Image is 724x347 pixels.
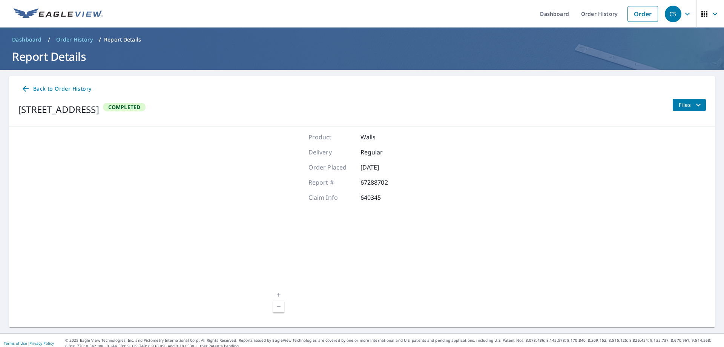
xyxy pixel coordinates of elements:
a: Terms of Use [4,341,27,346]
a: Order [627,6,658,22]
a: Privacy Policy [29,341,54,346]
img: EV Logo [14,8,103,20]
li: / [48,35,50,44]
span: Back to Order History [21,84,91,94]
p: Claim Info [308,193,354,202]
p: 67288702 [360,178,406,187]
span: Dashboard [12,36,42,43]
span: Files [679,100,703,109]
div: [STREET_ADDRESS] [18,103,99,116]
p: Walls [360,133,406,142]
p: Product [308,133,354,142]
p: Regular [360,148,406,157]
p: Report Details [104,36,141,43]
p: [DATE] [360,163,406,172]
a: Current Level 17, Zoom In [273,290,284,301]
button: filesDropdownBtn-67288702 [672,99,706,111]
p: | [4,341,54,345]
p: Order Placed [308,163,354,172]
p: 640345 [360,193,406,202]
span: Completed [104,103,145,111]
a: Dashboard [9,34,45,46]
a: Order History [53,34,96,46]
p: Report # [308,178,354,187]
li: / [99,35,101,44]
a: Back to Order History [18,82,94,96]
h1: Report Details [9,49,715,64]
nav: breadcrumb [9,34,715,46]
div: CS [665,6,681,22]
p: Delivery [308,148,354,157]
a: Current Level 17, Zoom Out [273,301,284,312]
span: Order History [56,36,93,43]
